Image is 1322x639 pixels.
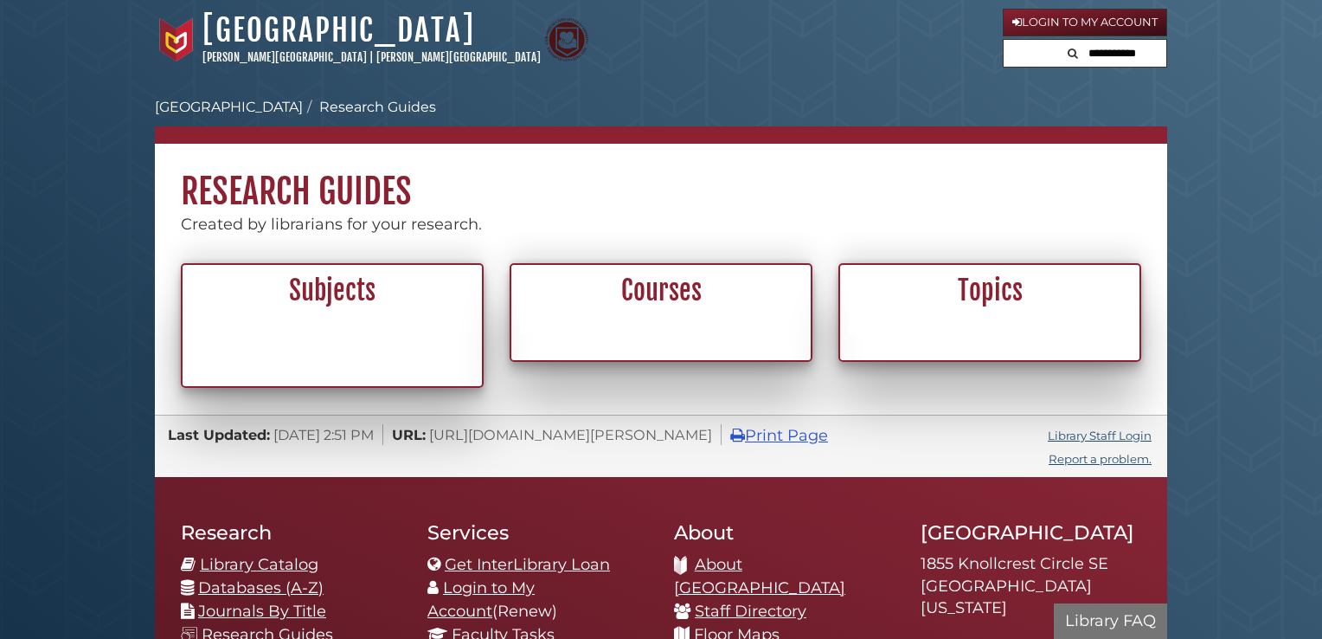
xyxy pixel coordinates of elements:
img: Calvin Theological Seminary [545,18,588,61]
a: Get InterLibrary Loan [445,555,610,574]
a: [PERSON_NAME][GEOGRAPHIC_DATA] [202,50,367,64]
button: Search [1062,40,1083,63]
button: Library FAQ [1054,603,1167,639]
h1: Research Guides [155,144,1167,213]
a: Staff Directory [695,602,806,621]
a: [GEOGRAPHIC_DATA] [202,11,475,49]
a: Research Guides [319,99,436,115]
a: Library Staff Login [1048,429,1152,442]
h2: Subjects [192,274,472,307]
li: (Renew) [427,577,648,623]
span: Created by librarians for your research. [181,215,482,234]
h2: Topics [850,274,1130,307]
a: Login to My Account [1003,9,1167,36]
h2: Courses [521,274,801,307]
h2: Services [427,520,648,545]
span: Last Updated: [168,426,270,443]
span: [URL][DOMAIN_NAME][PERSON_NAME] [429,426,712,443]
h2: About [674,520,895,545]
span: | [369,50,374,64]
a: About [GEOGRAPHIC_DATA] [674,555,845,597]
a: Login to My Account [427,578,535,621]
a: [GEOGRAPHIC_DATA] [155,99,303,115]
a: [PERSON_NAME][GEOGRAPHIC_DATA] [376,50,541,64]
h2: Research [181,520,401,545]
i: Print Page [730,428,745,443]
a: Library Catalog [200,555,318,574]
nav: breadcrumb [155,97,1167,144]
img: Calvin University [155,18,198,61]
address: 1855 Knollcrest Circle SE [GEOGRAPHIC_DATA][US_STATE] [921,553,1141,620]
h2: [GEOGRAPHIC_DATA] [921,520,1141,545]
span: [DATE] 2:51 PM [273,426,374,443]
a: Journals By Title [198,602,326,621]
a: Print Page [730,426,828,445]
a: Report a problem. [1049,452,1152,466]
i: Search [1068,48,1078,59]
span: URL: [392,426,426,443]
a: Databases (A-Z) [198,578,324,597]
